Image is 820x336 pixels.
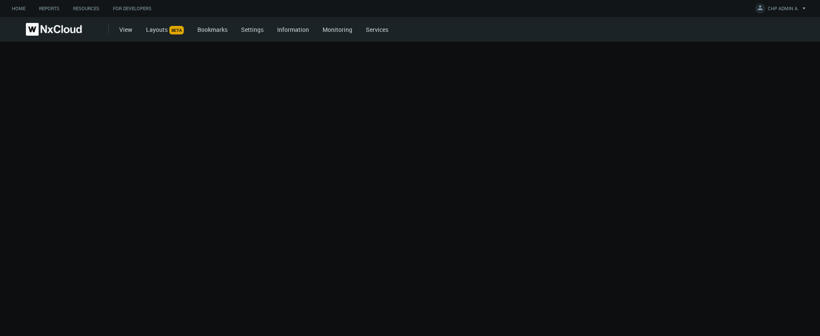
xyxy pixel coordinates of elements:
[768,5,799,15] span: CHP ADMIN A.
[106,3,158,14] a: For Developers
[32,3,66,14] a: Reports
[66,3,106,14] a: Resources
[146,25,184,34] a: LayoutsBETA
[26,23,82,36] img: Nx Cloud logo
[119,25,132,34] a: View
[241,25,264,34] a: Settings
[197,25,227,34] a: Bookmarks
[169,26,184,34] span: BETA
[5,3,32,14] a: Home
[277,25,309,34] a: Information
[366,25,388,34] a: Services
[323,25,352,34] a: Monitoring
